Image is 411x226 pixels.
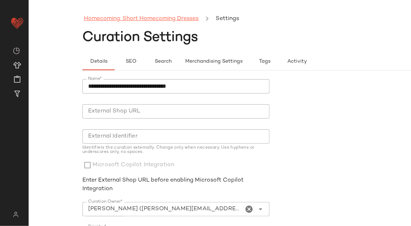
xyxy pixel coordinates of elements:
[287,59,307,64] span: Activity
[90,59,107,64] span: Details
[10,16,24,30] img: heart_red.DM2ytmEG.svg
[13,47,20,54] img: svg%3e
[257,205,265,213] i: Open
[259,59,271,64] span: Tags
[84,14,199,24] a: Homecoming: Short Homecoming Dresses
[82,146,269,154] div: Identifiers the curation externally. Change only when necessary. Use hyphens or underscores only,...
[245,205,254,213] i: Clear Curation Owner*
[9,212,23,217] img: svg%3e
[214,14,240,24] li: Settings
[154,59,172,64] span: Search
[125,59,136,64] span: SEO
[185,59,243,64] span: Merchandising Settings
[82,176,269,193] div: Enter External Shop URL before enabling Microsoft Copilot Integration
[82,30,198,45] span: Curation Settings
